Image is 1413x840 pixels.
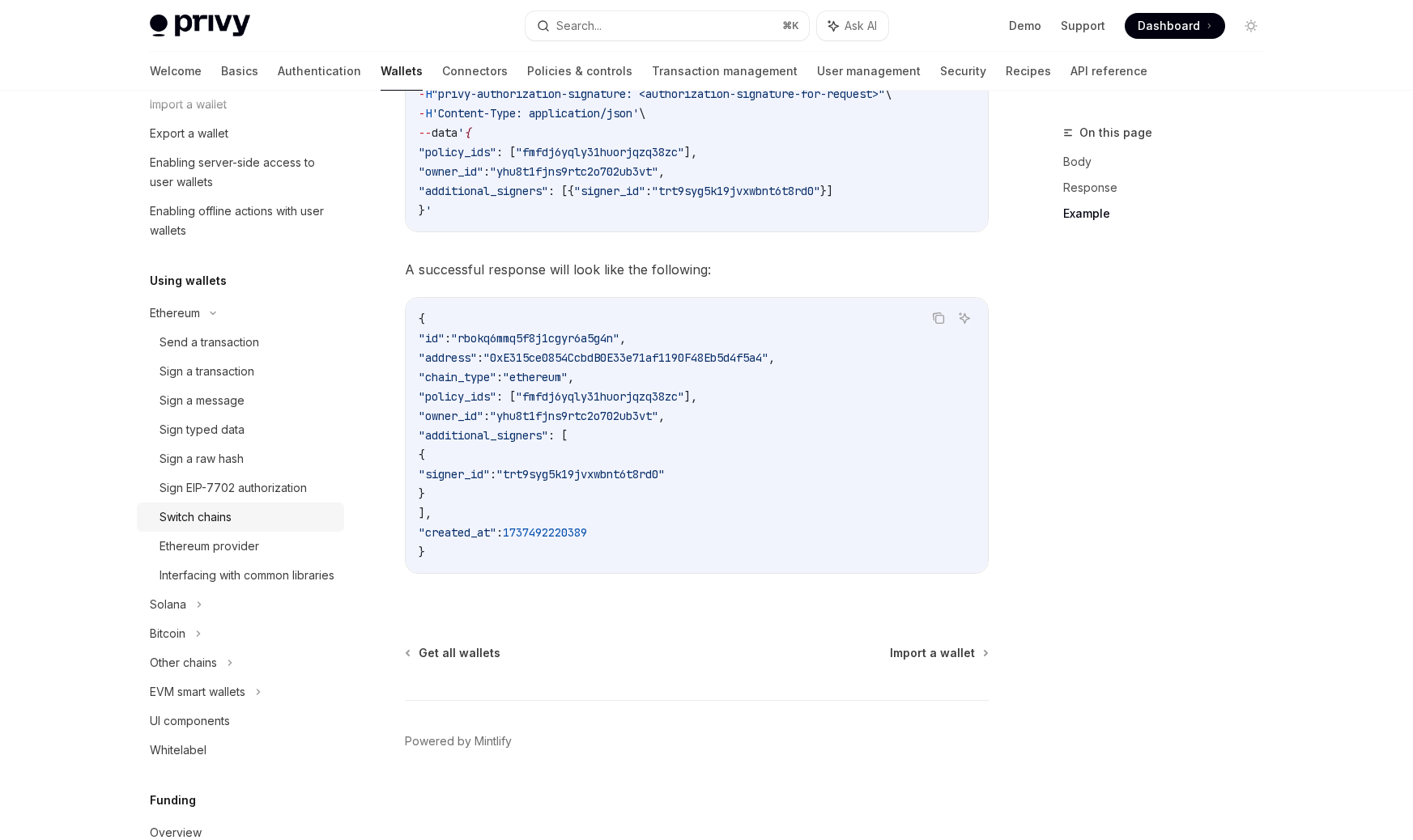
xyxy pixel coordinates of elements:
span: , [568,370,574,384]
span: : [496,370,503,384]
div: Solana [150,595,186,614]
span: - [419,87,425,101]
span: "owner_id" [419,409,483,423]
a: Interfacing with common libraries [137,561,344,590]
button: Ask AI [817,11,888,40]
a: Welcome [150,52,202,91]
a: Basics [221,52,258,91]
a: Ethereum provider [137,532,344,561]
span: On this page [1079,123,1152,142]
span: ], [419,506,432,520]
span: , [658,164,665,179]
div: UI components [150,711,230,731]
span: "chain_type" [419,370,496,384]
span: Import a wallet [890,645,975,661]
span: : [483,164,490,179]
div: Other chains [150,653,217,672]
a: Example [1063,201,1277,227]
span: "id" [419,331,445,346]
a: Authentication [278,52,361,91]
div: Switch chains [160,507,232,527]
span: "ethereum" [503,370,568,384]
button: Copy the contents from the code block [928,308,949,329]
span: ⌘ K [782,19,799,32]
span: } [419,203,425,218]
a: Enabling offline actions with user wallets [137,197,344,245]
a: Enabling server-side access to user wallets [137,148,344,197]
button: Toggle dark mode [1238,13,1264,39]
span: }] [820,184,833,198]
span: , [619,331,626,346]
div: Sign a transaction [160,362,254,381]
span: "privy-authorization-signature: <authorization-signature-for-request>" [432,87,885,101]
span: ' [425,203,432,218]
a: Response [1063,175,1277,201]
div: Sign a message [160,391,245,410]
span: "signer_id" [574,184,645,198]
span: , [658,409,665,423]
span: "fmfdj6yqly31huorjqzq38zc" [516,389,684,404]
a: Sign typed data [137,415,344,444]
span: "yhu8t1fjns9rtc2o702ub3vt" [490,164,658,179]
span: A successful response will look like the following: [405,258,989,281]
span: { [419,312,425,326]
a: Get all wallets [406,645,500,661]
a: Sign EIP-7702 authorization [137,473,344,503]
button: Ask AI [954,308,975,329]
a: User management [817,52,921,91]
span: } [419,486,425,501]
div: Enabling offline actions with user wallets [150,202,334,240]
span: "signer_id" [419,467,490,482]
div: Whitelabel [150,740,206,760]
span: : [496,525,503,540]
span: "0xE315ce0854CcbdB0E33e71af1190F48Eb5d4f5a4" [483,350,768,365]
div: Sign typed data [160,420,245,439]
div: Sign a raw hash [160,449,244,469]
span: : [477,350,483,365]
a: Dashboard [1125,13,1225,39]
span: , [768,350,775,365]
a: Send a transaction [137,328,344,357]
span: : [ [496,389,516,404]
h5: Using wallets [150,271,227,291]
span: ' [458,125,464,140]
span: H [425,106,432,121]
span: \ [639,106,645,121]
span: "additional_signers" [419,184,548,198]
span: : [ [496,145,516,159]
a: Switch chains [137,503,344,532]
span: "trt9syg5k19jvxwbnt6t8rd0" [652,184,820,198]
a: UI components [137,706,344,736]
a: Sign a message [137,386,344,415]
a: Policies & controls [527,52,632,91]
span: { [464,125,470,140]
span: : [490,467,496,482]
span: : [445,331,451,346]
span: Dashboard [1138,18,1200,34]
div: EVM smart wallets [150,682,245,702]
span: ], [684,389,697,404]
span: 1737492220389 [503,525,587,540]
span: "owner_id" [419,164,483,179]
a: Security [940,52,986,91]
span: Ask AI [845,18,877,34]
img: light logo [150,15,250,37]
span: \ [885,87,892,101]
a: Powered by Mintlify [405,733,512,749]
div: Enabling server-side access to user wallets [150,153,334,192]
a: Sign a transaction [137,357,344,386]
span: } [419,545,425,559]
div: Ethereum provider [160,537,259,556]
div: Send a transaction [160,333,259,352]
span: "fmfdj6yqly31huorjqzq38zc" [516,145,684,159]
span: : [ [548,428,568,443]
h5: Funding [150,791,196,810]
span: "trt9syg5k19jvxwbnt6t8rd0" [496,467,665,482]
a: Body [1063,149,1277,175]
span: H [425,87,432,101]
div: Bitcoin [150,624,185,643]
span: : [483,409,490,423]
span: "rbokq6mmq5f8j1cgyr6a5g4n" [451,331,619,346]
span: : [645,184,652,198]
a: Sign a raw hash [137,444,344,473]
